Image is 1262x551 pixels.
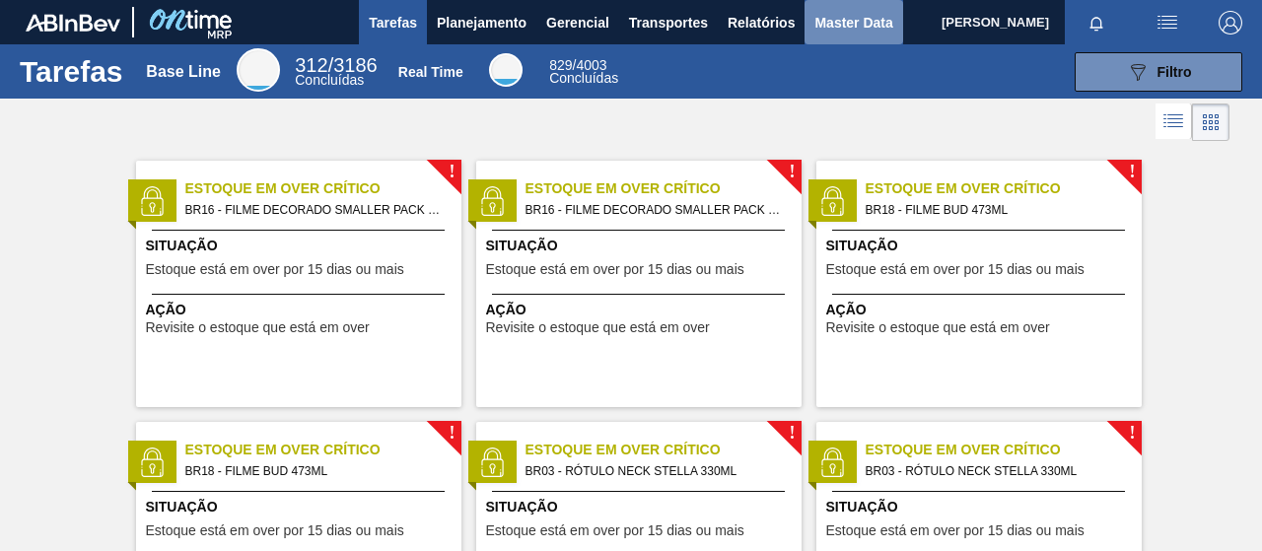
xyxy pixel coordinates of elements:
span: Gerencial [546,11,609,34]
span: BR18 - FILME BUD 473ML [185,460,446,482]
span: Transportes [629,11,708,34]
span: BR16 - FILME DECORADO SMALLER PACK 269ML [185,199,446,221]
span: Estoque está em over por 15 dias ou mais [146,262,404,277]
span: Concluídas [295,72,364,88]
div: Base Line [237,48,280,92]
img: status [817,448,847,477]
button: Filtro [1075,52,1242,92]
button: Notificações [1065,9,1128,36]
span: Estoque em Over Crítico [185,178,461,199]
span: Revisite o estoque que está em over [826,320,1050,335]
div: Visão em Cards [1192,103,1229,141]
h1: Tarefas [20,60,123,83]
span: Estoque está em over por 15 dias ou mais [486,523,744,538]
div: Real Time [549,59,618,85]
span: ! [449,426,455,441]
span: Situação [486,497,797,517]
span: BR18 - FILME BUD 473ML [866,199,1126,221]
div: Visão em Lista [1156,103,1192,141]
img: status [477,186,507,216]
span: BR03 - RÓTULO NECK STELLA 330ML [866,460,1126,482]
span: Ação [826,300,1137,320]
span: Estoque está em over por 15 dias ou mais [486,262,744,277]
span: / 4003 [549,57,606,73]
span: Estoque em Over Crítico [866,178,1142,199]
img: TNhmsLtSVTkK8tSr43FrP2fwEKptu5GPRR3wAAAABJRU5ErkJggg== [26,14,120,32]
span: Planejamento [437,11,526,34]
span: Situação [826,236,1137,256]
span: Estoque está em over por 15 dias ou mais [826,262,1085,277]
span: Situação [826,497,1137,517]
img: userActions [1156,11,1179,34]
span: Estoque em Over Crítico [185,440,461,460]
div: Real Time [398,64,463,80]
span: ! [1129,426,1135,441]
div: Base Line [146,63,221,81]
span: Revisite o estoque que está em over [146,320,370,335]
span: ! [789,165,795,179]
span: ! [1129,165,1135,179]
span: 312 [295,54,327,76]
span: Revisite o estoque que está em over [486,320,710,335]
span: ! [449,165,455,179]
span: ! [789,426,795,441]
span: 829 [549,57,572,73]
span: Filtro [1157,64,1192,80]
span: Master Data [814,11,892,34]
img: status [817,186,847,216]
div: Real Time [489,53,523,87]
span: Estoque está em over por 15 dias ou mais [146,523,404,538]
span: BR16 - FILME DECORADO SMALLER PACK 269ML [526,199,786,221]
span: Estoque está em over por 15 dias ou mais [826,523,1085,538]
span: Situação [146,236,456,256]
div: Base Line [295,57,377,87]
span: Situação [486,236,797,256]
span: Ação [486,300,797,320]
img: status [137,448,167,477]
img: status [477,448,507,477]
img: status [137,186,167,216]
span: BR03 - RÓTULO NECK STELLA 330ML [526,460,786,482]
span: Situação [146,497,456,517]
span: Tarefas [369,11,417,34]
span: Ação [146,300,456,320]
span: Estoque em Over Crítico [866,440,1142,460]
span: Relatórios [728,11,795,34]
span: Estoque em Over Crítico [526,178,802,199]
span: / 3186 [295,54,377,76]
span: Concluídas [549,70,618,86]
img: Logout [1219,11,1242,34]
span: Estoque em Over Crítico [526,440,802,460]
